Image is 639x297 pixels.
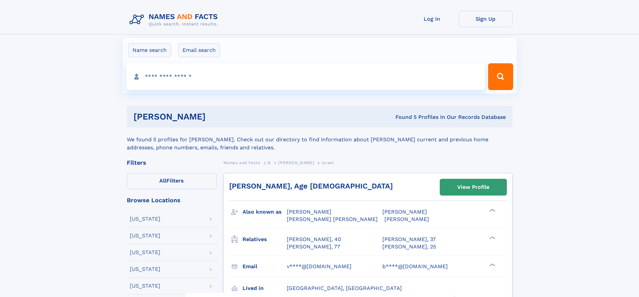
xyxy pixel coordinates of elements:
[440,179,507,195] a: View Profile
[488,235,496,240] div: ❯
[278,160,314,165] span: [PERSON_NAME]
[130,216,160,222] div: [US_STATE]
[127,128,513,152] div: We found 5 profiles for [PERSON_NAME]. Check out our directory to find information about [PERSON_...
[287,216,378,222] span: [PERSON_NAME] [PERSON_NAME]
[382,243,436,250] a: [PERSON_NAME], 25
[488,208,496,213] div: ❯
[126,63,485,90] input: search input
[243,261,287,272] h3: Email
[243,234,287,245] h3: Relatives
[159,177,166,184] span: All
[488,263,496,267] div: ❯
[243,283,287,294] h3: Lived in
[268,158,271,167] a: B
[405,11,459,27] a: Log In
[268,160,271,165] span: B
[127,160,217,166] div: Filters
[178,43,220,57] label: Email search
[130,250,160,255] div: [US_STATE]
[287,243,340,250] a: [PERSON_NAME], 77
[229,182,393,190] a: [PERSON_NAME], Age [DEMOGRAPHIC_DATA]
[382,209,427,215] span: [PERSON_NAME]
[382,236,436,243] a: [PERSON_NAME], 37
[301,114,506,121] div: Found 5 Profiles In Our Records Database
[457,179,489,195] div: View Profile
[459,11,513,27] a: Sign Up
[287,209,331,215] span: [PERSON_NAME]
[127,11,223,29] img: Logo Names and Facts
[130,283,160,289] div: [US_STATE]
[488,63,513,90] button: Search Button
[384,216,429,222] span: [PERSON_NAME]
[223,158,260,167] a: Names and Facts
[130,267,160,272] div: [US_STATE]
[128,43,171,57] label: Name search
[243,206,287,218] h3: Also known as
[287,285,402,291] span: [GEOGRAPHIC_DATA], [GEOGRAPHIC_DATA]
[130,233,160,238] div: [US_STATE]
[278,158,314,167] a: [PERSON_NAME]
[127,197,217,203] div: Browse Locations
[287,236,341,243] a: [PERSON_NAME], 40
[127,173,217,189] label: Filters
[322,160,334,165] span: Israel
[134,113,301,121] h1: [PERSON_NAME]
